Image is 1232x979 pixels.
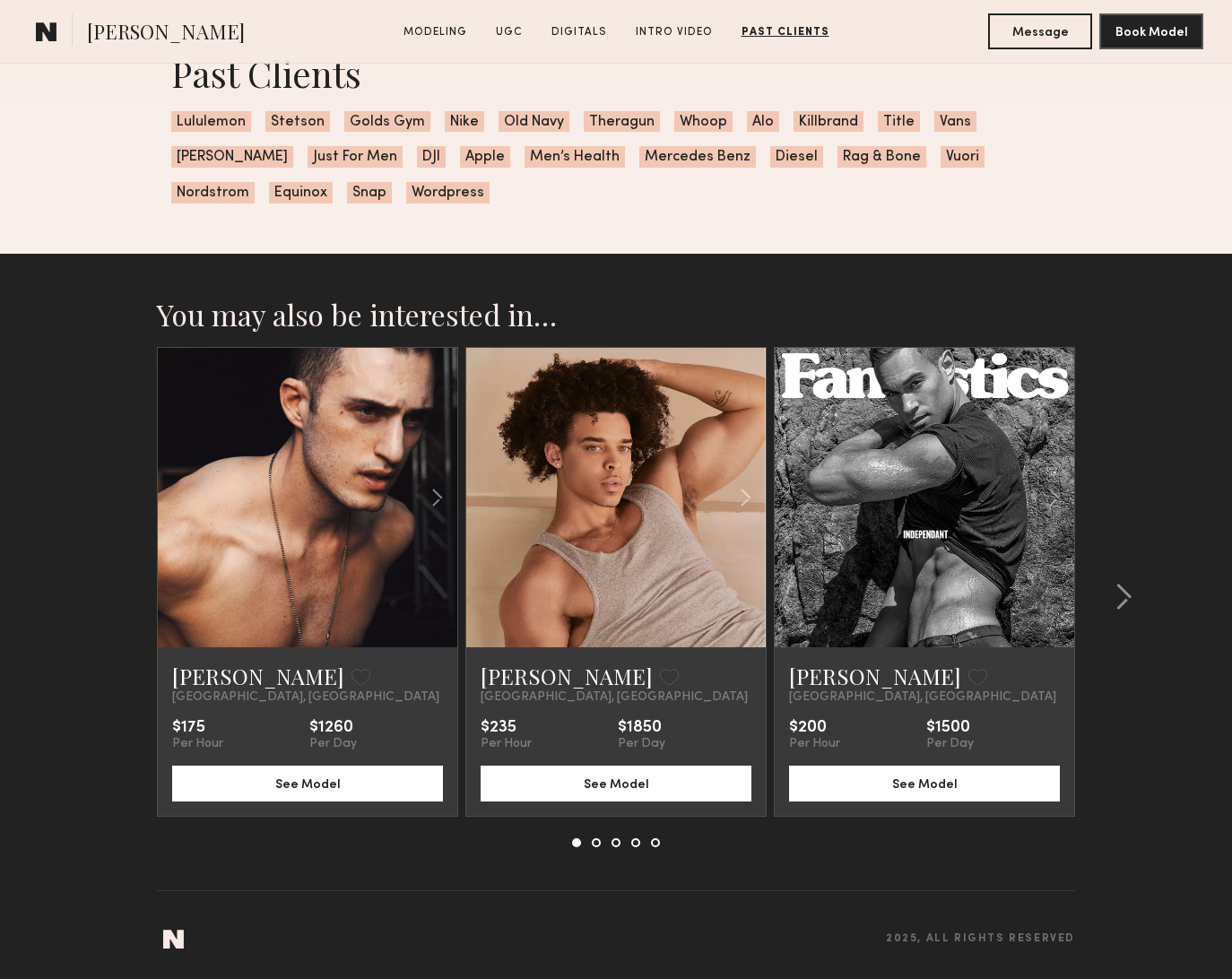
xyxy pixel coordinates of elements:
[544,24,614,40] a: Digitals
[789,719,840,737] div: $200
[1099,13,1203,49] button: Book Model
[171,49,1061,97] div: Past Clients
[172,690,439,705] span: [GEOGRAPHIC_DATA], [GEOGRAPHIC_DATA]
[265,111,330,133] span: Stetson
[396,24,474,40] a: Modeling
[886,933,1075,945] span: 2025, all rights reserved
[417,146,446,168] span: DJI
[789,766,1060,801] button: See Model
[525,146,625,168] span: Men’s Health
[770,146,823,168] span: Diesel
[499,111,569,133] span: Old Navy
[789,775,1060,791] a: See Model
[460,146,510,168] span: Apple
[747,111,779,133] span: Alo
[789,690,1056,705] span: [GEOGRAPHIC_DATA], [GEOGRAPHIC_DATA]
[734,24,837,40] a: Past Clients
[481,690,748,705] span: [GEOGRAPHIC_DATA], [GEOGRAPHIC_DATA]
[1099,23,1203,39] a: Book Model
[926,719,974,737] div: $1500
[926,737,974,751] div: Per Day
[269,182,333,204] span: Equinox
[789,662,961,690] a: [PERSON_NAME]
[837,146,926,168] span: Rag & Bone
[172,775,443,791] a: See Model
[308,146,403,168] span: Just For Men
[172,662,344,690] a: [PERSON_NAME]
[618,737,665,751] div: Per Day
[347,182,392,204] span: Snap
[639,146,756,168] span: Mercedes Benz
[309,737,357,751] div: Per Day
[344,111,430,133] span: Golds Gym
[481,766,751,801] button: See Model
[584,111,660,133] span: Theragun
[674,111,733,133] span: Whoop
[481,719,532,737] div: $235
[941,146,985,168] span: Vuori
[445,111,484,133] span: Nike
[157,297,1075,333] h2: You may also be interested in…
[878,111,920,133] span: Title
[171,182,255,204] span: Nordstrom
[629,24,720,40] a: Intro Video
[789,737,840,751] div: Per Hour
[309,719,357,737] div: $1260
[489,24,530,40] a: UGC
[794,111,863,133] span: Killbrand
[87,18,245,49] span: [PERSON_NAME]
[172,766,443,801] button: See Model
[171,111,251,133] span: Lululemon
[481,737,532,751] div: Per Hour
[406,182,490,204] span: Wordpress
[618,719,665,737] div: $1850
[934,111,976,133] span: Vans
[988,13,1092,49] button: Message
[481,775,751,791] a: See Model
[171,146,293,168] span: [PERSON_NAME]
[481,662,653,690] a: [PERSON_NAME]
[172,737,223,751] div: Per Hour
[172,719,223,737] div: $175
